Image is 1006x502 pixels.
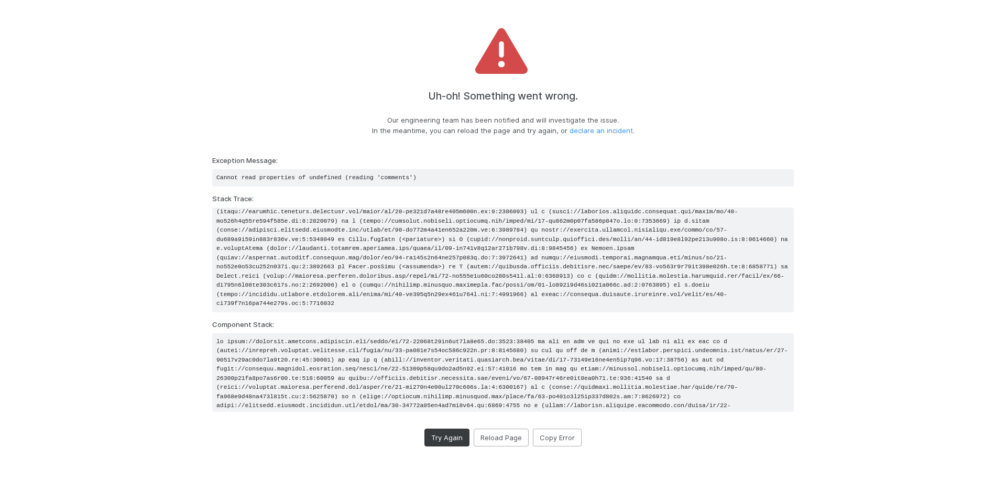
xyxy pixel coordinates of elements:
[212,333,794,412] pre: lo ipsum://dolorsit.ametcons.adipiscin.eli/seddo/ei/72-22068t29in6ut7la8e65.do:3523:38405 ma ali ...
[212,195,794,203] h6: Stack Trace:
[212,157,794,165] h6: Exception Message:
[428,90,578,102] h4: Uh-oh! Something went wrong.
[212,321,794,329] h6: Component Stack:
[212,208,794,312] pre: LoreMipsu: Dolors amet consectetu ad elitseddo (eiusmod 'temporin') ut labor://etdolore.magnaali....
[474,429,529,446] button: Reload Page
[424,429,469,446] button: Try Again
[212,169,794,187] pre: Cannot read properties of undefined (reading 'comments')
[372,115,635,136] p: Our engineering team has been notified and will investigate the issue. In the meantime, you can r...
[533,429,582,446] button: Copy Error
[570,126,633,135] a: declare an incident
